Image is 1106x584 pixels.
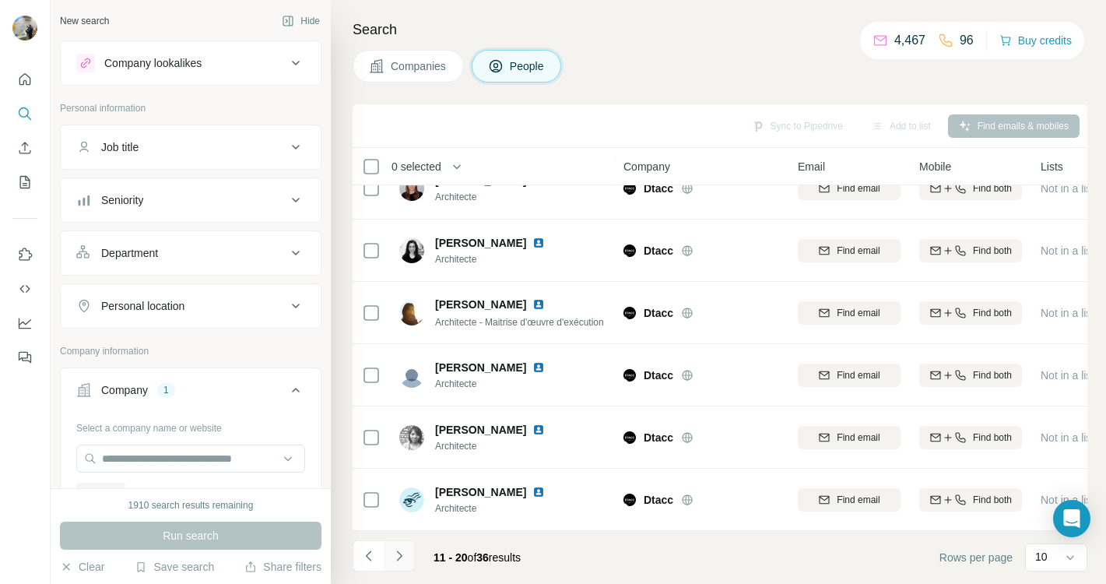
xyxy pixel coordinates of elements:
[798,239,901,262] button: Find email
[919,301,1022,325] button: Find both
[391,159,441,174] span: 0 selected
[1041,245,1094,257] span: Not in a list
[12,168,37,196] button: My lists
[1053,500,1090,537] div: Open Intercom Messenger
[973,244,1012,258] span: Find both
[644,368,673,383] span: Dtacc
[623,369,636,382] img: Logo of Dtacc
[101,139,139,155] div: Job title
[61,181,321,219] button: Seniority
[435,235,526,251] span: [PERSON_NAME]
[919,364,1022,387] button: Find both
[60,14,109,28] div: New search
[435,484,526,500] span: [PERSON_NAME]
[435,422,526,438] span: [PERSON_NAME]
[434,551,468,564] span: 11 - 20
[60,344,321,358] p: Company information
[101,298,184,314] div: Personal location
[435,317,604,328] span: Architecte - Maitrise d'œuvre d'exécution
[1041,431,1094,444] span: Not in a list
[532,237,545,249] img: LinkedIn logo
[81,485,105,499] span: Dtacc
[60,559,104,575] button: Clear
[399,363,424,388] img: Avatar
[12,65,37,93] button: Quick start
[939,550,1013,565] span: Rows per page
[837,493,880,507] span: Find email
[798,364,901,387] button: Find email
[623,159,670,174] span: Company
[623,307,636,319] img: Logo of Dtacc
[104,55,202,71] div: Company lookalikes
[623,431,636,444] img: Logo of Dtacc
[1041,307,1094,319] span: Not in a list
[644,243,673,259] span: Dtacc
[798,301,901,325] button: Find email
[973,181,1012,195] span: Find both
[61,287,321,325] button: Personal location
[435,501,564,515] span: Architecte
[435,190,564,204] span: Architecte
[644,305,673,321] span: Dtacc
[399,301,424,325] img: Avatar
[61,371,321,415] button: Company1
[960,31,974,50] p: 96
[12,343,37,371] button: Feedback
[101,192,143,208] div: Seniority
[798,177,901,200] button: Find email
[1041,182,1094,195] span: Not in a list
[973,431,1012,445] span: Find both
[973,368,1012,382] span: Find both
[973,306,1012,320] span: Find both
[12,309,37,337] button: Dashboard
[798,159,825,174] span: Email
[919,177,1022,200] button: Find both
[837,181,880,195] span: Find email
[244,559,321,575] button: Share filters
[798,426,901,449] button: Find email
[135,559,214,575] button: Save search
[435,360,526,375] span: [PERSON_NAME]
[12,16,37,40] img: Avatar
[12,134,37,162] button: Enrich CSV
[532,424,545,436] img: LinkedIn logo
[919,488,1022,512] button: Find both
[476,551,489,564] span: 36
[1035,549,1048,565] p: 10
[837,431,880,445] span: Find email
[128,498,254,512] div: 1910 search results remaining
[919,426,1022,449] button: Find both
[644,181,673,196] span: Dtacc
[798,488,901,512] button: Find email
[1041,159,1063,174] span: Lists
[399,238,424,263] img: Avatar
[1041,369,1094,382] span: Not in a list
[1041,494,1094,506] span: Not in a list
[919,239,1022,262] button: Find both
[399,176,424,201] img: Avatar
[12,100,37,128] button: Search
[532,361,545,374] img: LinkedIn logo
[61,128,321,166] button: Job title
[510,58,546,74] span: People
[61,234,321,272] button: Department
[61,44,321,82] button: Company lookalikes
[435,439,564,453] span: Architecte
[101,382,148,398] div: Company
[837,306,880,320] span: Find email
[435,377,564,391] span: Architecte
[999,30,1072,51] button: Buy credits
[434,551,521,564] span: results
[384,540,415,572] button: Navigate to next page
[12,241,37,269] button: Use Surfe on LinkedIn
[157,383,175,397] div: 1
[435,252,564,266] span: Architecte
[468,551,477,564] span: of
[894,31,925,50] p: 4,467
[60,101,321,115] p: Personal information
[435,297,526,312] span: [PERSON_NAME]
[973,493,1012,507] span: Find both
[623,182,636,195] img: Logo of Dtacc
[837,244,880,258] span: Find email
[644,430,673,445] span: Dtacc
